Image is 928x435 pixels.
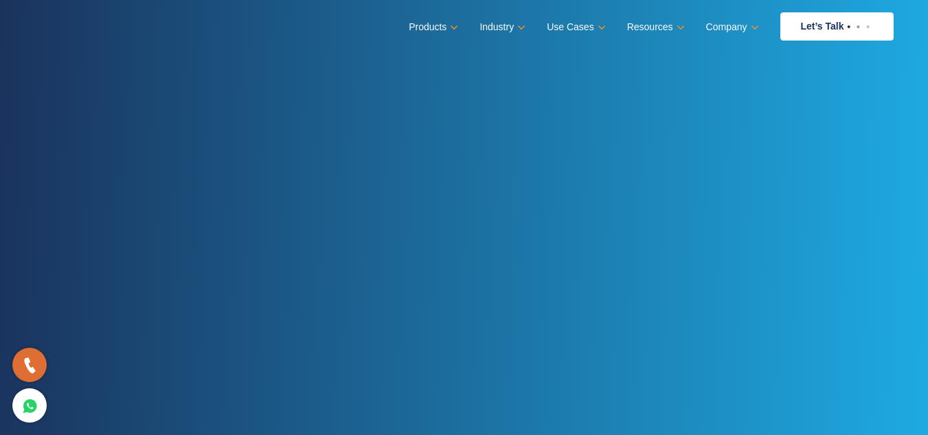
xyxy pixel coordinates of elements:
a: Industry [479,17,523,37]
a: Resources [627,17,682,37]
a: Let’s Talk [780,12,894,41]
a: Use Cases [547,17,602,37]
a: Company [706,17,756,37]
a: Products [409,17,455,37]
